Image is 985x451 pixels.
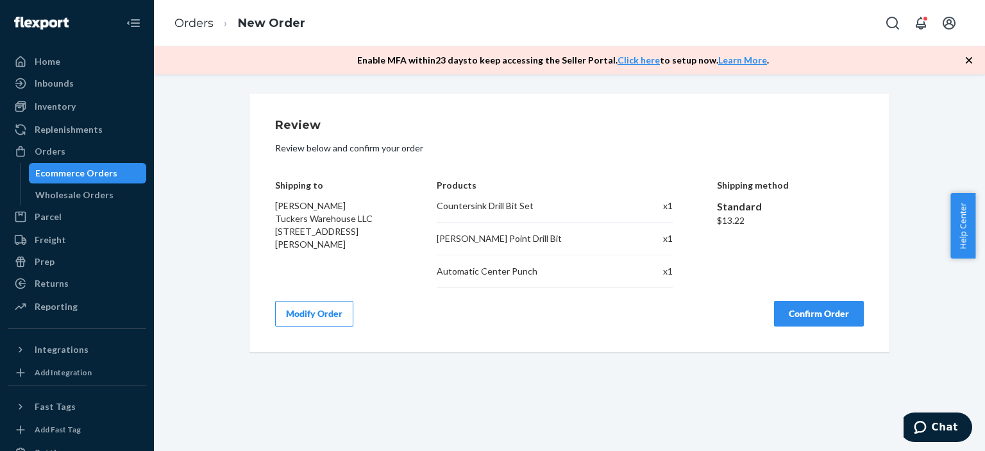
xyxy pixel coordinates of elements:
[774,301,864,327] button: Confirm Order
[14,17,69,30] img: Flexport logo
[8,207,146,227] a: Parcel
[437,180,672,190] h4: Products
[636,232,673,245] div: x 1
[717,200,864,214] div: Standard
[636,200,673,212] div: x 1
[35,424,81,435] div: Add Fast Tag
[29,185,147,205] a: Wholesale Orders
[35,210,62,223] div: Parcel
[275,301,353,327] button: Modify Order
[121,10,146,36] button: Close Navigation
[8,51,146,72] a: Home
[717,180,864,190] h4: Shipping method
[8,251,146,272] a: Prep
[636,265,673,278] div: x 1
[35,400,76,413] div: Fast Tags
[35,367,92,378] div: Add Integration
[164,4,316,42] ol: breadcrumbs
[718,55,767,65] a: Learn More
[8,73,146,94] a: Inbounds
[8,273,146,294] a: Returns
[29,163,147,183] a: Ecommerce Orders
[904,413,972,445] iframe: Opens a widget where you can chat to one of our agents
[618,55,660,65] a: Click here
[238,16,305,30] a: New Order
[35,77,74,90] div: Inbounds
[437,232,622,245] div: [PERSON_NAME] Point Drill Bit
[35,343,88,356] div: Integrations
[8,230,146,250] a: Freight
[936,10,962,36] button: Open account menu
[8,296,146,317] a: Reporting
[880,10,905,36] button: Open Search Box
[275,200,373,250] span: [PERSON_NAME] Tuckers Warehouse LLC [STREET_ADDRESS][PERSON_NAME]
[357,54,769,67] p: Enable MFA within 23 days to keep accessing the Seller Portal. to setup now. .
[35,167,117,180] div: Ecommerce Orders
[174,16,214,30] a: Orders
[8,96,146,117] a: Inventory
[8,119,146,140] a: Replenishments
[35,255,55,268] div: Prep
[35,145,65,158] div: Orders
[35,55,60,68] div: Home
[950,193,975,259] button: Help Center
[437,200,622,212] div: Countersink Drill Bit Set
[8,422,146,438] a: Add Fast Tag
[275,142,864,155] p: Review below and confirm your order
[35,123,103,136] div: Replenishments
[275,119,864,132] h1: Review
[35,277,69,290] div: Returns
[275,180,393,190] h4: Shipping to
[35,100,76,113] div: Inventory
[8,339,146,360] button: Integrations
[8,141,146,162] a: Orders
[8,365,146,380] a: Add Integration
[717,214,864,227] div: $13.22
[35,300,78,313] div: Reporting
[35,189,114,201] div: Wholesale Orders
[35,234,66,246] div: Freight
[437,265,622,278] div: Automatic Center Punch
[908,10,934,36] button: Open notifications
[8,396,146,417] button: Fast Tags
